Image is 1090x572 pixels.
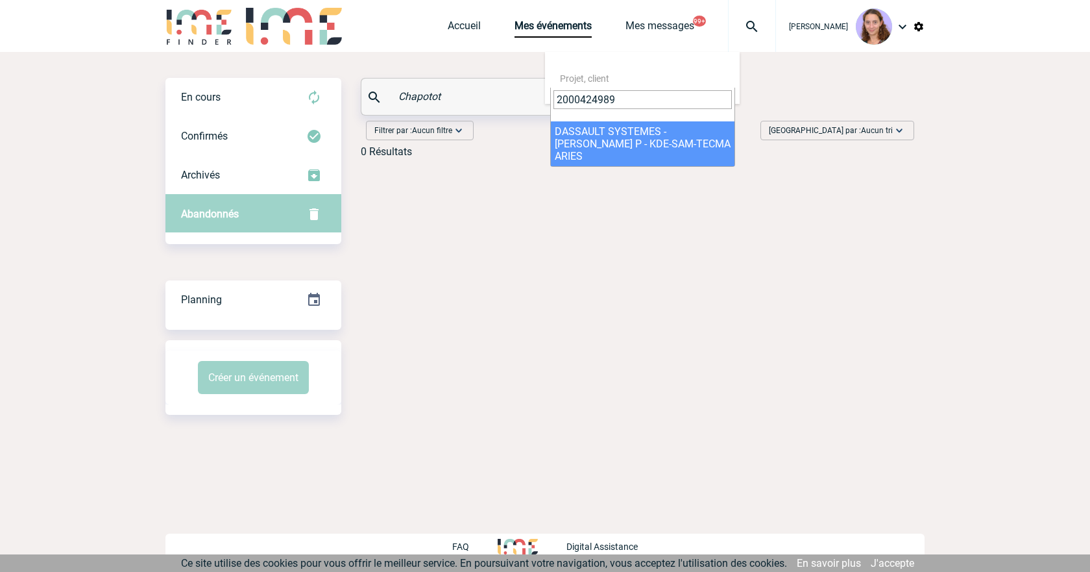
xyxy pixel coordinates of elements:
img: IME-Finder [165,8,233,45]
span: Planning [181,293,222,306]
p: Digital Assistance [566,541,638,552]
span: Projet, client [560,73,609,84]
span: [PERSON_NAME] [789,22,848,31]
img: baseline_expand_more_white_24dp-b.png [893,124,906,137]
a: Planning [165,280,341,318]
div: Retrouvez ici tous les événements que vous avez décidé d'archiver [165,156,341,195]
span: [GEOGRAPHIC_DATA] par : [769,124,893,137]
p: FAQ [452,541,469,552]
img: http://www.idealmeetingsevents.fr/ [498,539,538,554]
img: baseline_expand_more_white_24dp-b.png [452,124,465,137]
span: Filtrer par : [374,124,452,137]
span: Archivés [181,169,220,181]
a: Accueil [448,19,481,38]
li: DASSAULT SYSTEMES - [PERSON_NAME] P - KDE-SAM-TECMA ARIES [551,121,734,166]
a: FAQ [452,540,498,552]
input: Rechercher un événement par son nom [395,87,684,106]
button: Créer un événement [198,361,309,394]
div: Retrouvez ici tous vos événements annulés [165,195,341,234]
span: Aucun filtre [412,126,452,135]
span: Aucun tri [861,126,893,135]
span: En cours [181,91,221,103]
div: 0 Résultats [361,145,412,158]
a: Mes événements [515,19,592,38]
a: Mes messages [625,19,694,38]
a: En savoir plus [797,557,861,569]
div: Retrouvez ici tous vos évènements avant confirmation [165,78,341,117]
a: J'accepte [871,557,914,569]
span: Ce site utilise des cookies pour vous offrir le meilleur service. En poursuivant votre navigation... [181,557,787,569]
span: Abandonnés [181,208,239,220]
button: 99+ [693,16,706,27]
span: Confirmés [181,130,228,142]
img: 101030-1.png [856,8,892,45]
div: Retrouvez ici tous vos événements organisés par date et état d'avancement [165,280,341,319]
